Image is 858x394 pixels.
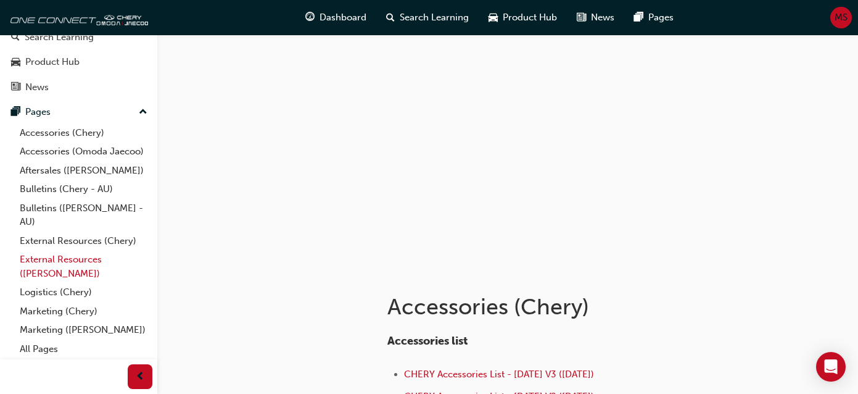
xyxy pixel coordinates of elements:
a: Marketing ([PERSON_NAME]) [15,321,152,340]
a: Accessories (Chery) [15,124,152,143]
div: Search Learning [25,30,94,44]
a: pages-iconPages [624,5,683,30]
span: News [591,10,614,25]
button: MS [830,7,852,28]
a: car-iconProduct Hub [479,5,567,30]
a: Marketing (Chery) [15,302,152,321]
div: Product Hub [25,55,80,69]
a: External Resources (Chery) [15,232,152,251]
div: Pages [25,105,51,119]
span: search-icon [11,32,20,43]
a: guage-iconDashboard [295,5,376,30]
div: News [25,80,49,94]
a: news-iconNews [567,5,624,30]
a: Search Learning [5,26,152,49]
span: Accessories list [387,334,468,348]
span: news-icon [11,82,20,93]
button: Pages [5,101,152,124]
span: guage-icon [305,10,315,25]
span: news-icon [577,10,586,25]
span: search-icon [386,10,395,25]
span: pages-icon [634,10,643,25]
a: Aftersales ([PERSON_NAME]) [15,161,152,180]
span: Dashboard [320,10,366,25]
span: car-icon [11,57,20,68]
div: Open Intercom Messenger [816,352,846,382]
span: Search Learning [400,10,469,25]
a: Product Hub [5,51,152,73]
a: News [5,76,152,99]
span: MS [835,10,848,25]
a: CHERY Accessories List - [DATE] V3 ([DATE]) [404,369,594,380]
a: Bulletins (Chery - AU) [15,180,152,199]
span: Product Hub [503,10,557,25]
span: prev-icon [136,369,145,385]
a: Logistics (Chery) [15,283,152,302]
a: search-iconSearch Learning [376,5,479,30]
span: car-icon [489,10,498,25]
img: oneconnect [6,5,148,30]
a: All Pages [15,340,152,359]
a: Accessories (Omoda Jaecoo) [15,142,152,161]
h1: Accessories (Chery) [387,293,764,321]
span: Pages [648,10,674,25]
a: Bulletins ([PERSON_NAME] - AU) [15,199,152,232]
a: External Resources ([PERSON_NAME]) [15,250,152,283]
span: up-icon [139,104,147,120]
span: pages-icon [11,107,20,118]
